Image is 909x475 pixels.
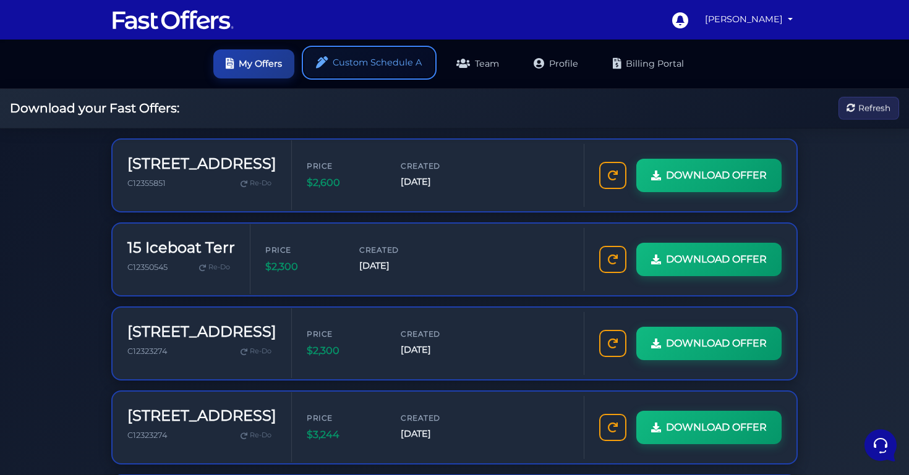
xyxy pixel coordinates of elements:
a: See all [200,69,228,79]
span: $2,300 [307,343,381,359]
img: dark [40,89,64,114]
a: DOWNLOAD OFFER [636,243,782,276]
a: Re-Do [194,259,235,275]
span: Price [265,244,339,256]
h2: Download your Fast Offers: [10,101,179,116]
span: $2,600 [307,175,381,191]
button: Refresh [839,97,899,120]
button: Messages [86,361,162,390]
a: Billing Portal [600,49,696,78]
span: C12323274 [127,347,167,356]
span: Your Conversations [20,69,100,79]
span: DOWNLOAD OFFER [666,167,767,183]
span: Price [307,412,381,424]
span: [DATE] [359,259,433,273]
a: Profile [521,49,591,78]
span: $3,244 [307,427,381,443]
h3: [STREET_ADDRESS] [127,323,276,341]
a: Re-Do [236,175,276,191]
span: Created [401,328,475,340]
p: Home [37,379,58,390]
button: Start a Conversation [20,124,228,148]
iframe: Customerly Messenger Launcher [862,427,899,464]
span: Find an Answer [20,173,84,183]
span: C12350545 [127,263,168,272]
span: Price [307,328,381,340]
span: Re-Do [208,262,230,273]
img: dark [20,89,45,114]
span: Re-Do [250,430,271,441]
a: DOWNLOAD OFFER [636,327,782,360]
span: DOWNLOAD OFFER [666,251,767,267]
span: Re-Do [250,178,271,189]
a: Re-Do [236,343,276,359]
span: DOWNLOAD OFFER [666,335,767,351]
button: Help [161,361,237,390]
span: $2,300 [265,259,339,275]
a: [PERSON_NAME] [700,7,798,32]
span: [DATE] [401,343,475,357]
span: Created [359,244,433,256]
a: Open Help Center [154,173,228,183]
p: Messages [106,379,142,390]
span: Start a Conversation [89,131,173,141]
span: [DATE] [401,427,475,441]
p: Help [192,379,208,390]
a: Team [444,49,511,78]
a: Re-Do [236,427,276,443]
h3: [STREET_ADDRESS] [127,407,276,425]
span: C12323274 [127,431,167,440]
span: Created [401,412,475,424]
a: DOWNLOAD OFFER [636,411,782,444]
a: DOWNLOAD OFFER [636,159,782,192]
span: Created [401,160,475,172]
span: [DATE] [401,175,475,189]
span: Re-Do [250,346,271,357]
input: Search for an Article... [28,200,202,212]
h2: Hello [PERSON_NAME] 👋 [10,10,208,49]
h3: [STREET_ADDRESS] [127,155,276,173]
span: Refresh [858,101,890,115]
span: Price [307,160,381,172]
a: Custom Schedule A [304,48,434,77]
span: C12355851 [127,179,166,188]
a: My Offers [213,49,294,78]
span: DOWNLOAD OFFER [666,419,767,435]
h3: 15 Iceboat Terr [127,239,235,257]
button: Home [10,361,86,390]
